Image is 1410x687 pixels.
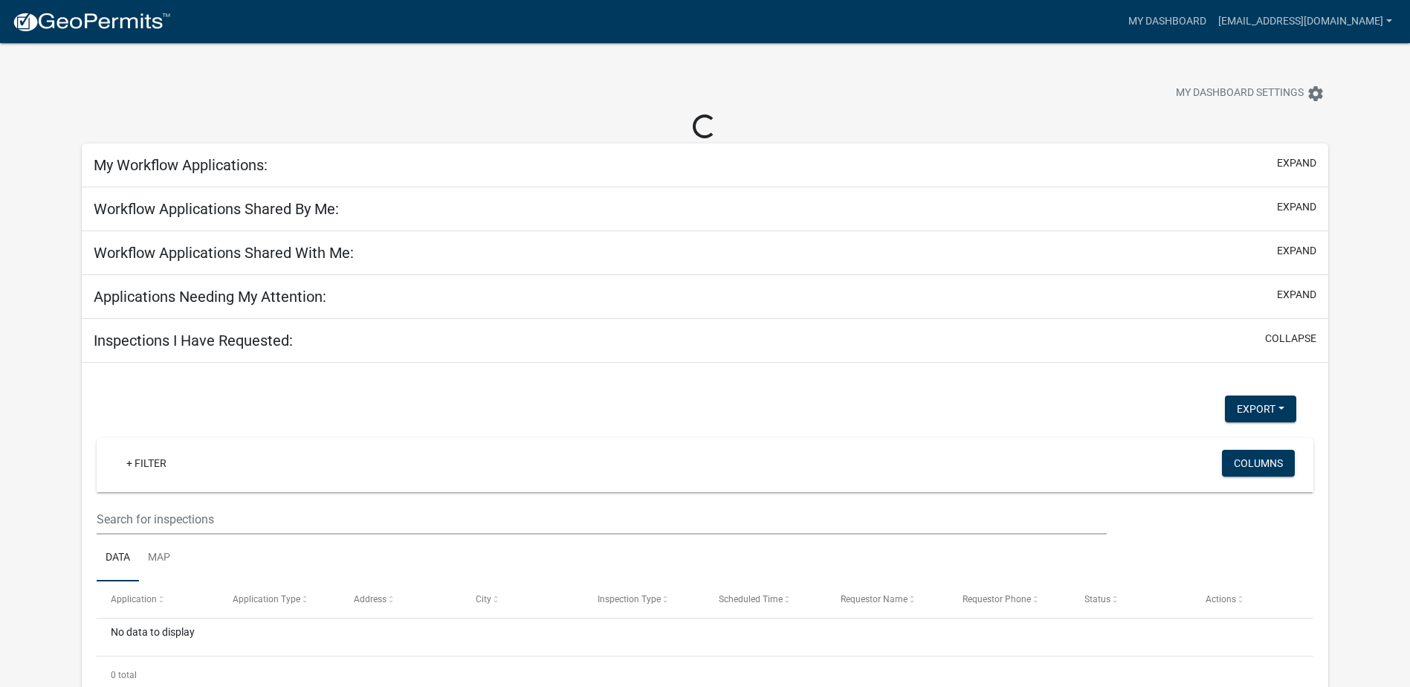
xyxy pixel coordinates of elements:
[97,581,219,617] datatable-header-cell: Application
[94,332,293,349] h5: Inspections I Have Requested:
[1164,79,1336,108] button: My Dashboard Settingssettings
[841,594,908,604] span: Requestor Name
[1265,331,1316,346] button: collapse
[719,594,783,604] span: Scheduled Time
[97,619,1313,656] div: No data to display
[476,594,491,604] span: City
[340,581,462,617] datatable-header-cell: Address
[94,156,268,174] h5: My Workflow Applications:
[1212,7,1398,36] a: [EMAIL_ADDRESS][DOMAIN_NAME]
[1084,594,1110,604] span: Status
[219,581,340,617] datatable-header-cell: Application Type
[1225,396,1296,422] button: Export
[94,244,354,262] h5: Workflow Applications Shared With Me:
[948,581,1070,617] datatable-header-cell: Requestor Phone
[114,450,178,477] a: + Filter
[1122,7,1212,36] a: My Dashboard
[1222,450,1295,477] button: Columns
[111,594,157,604] span: Application
[354,594,387,604] span: Address
[233,594,300,604] span: Application Type
[1307,85,1325,103] i: settings
[94,200,339,218] h5: Workflow Applications Shared By Me:
[1277,199,1316,215] button: expand
[94,288,326,306] h5: Applications Needing My Attention:
[462,581,583,617] datatable-header-cell: City
[139,535,179,582] a: Map
[1277,243,1316,259] button: expand
[97,504,1107,535] input: Search for inspections
[1191,581,1313,617] datatable-header-cell: Actions
[1206,594,1236,604] span: Actions
[97,535,139,582] a: Data
[1277,155,1316,171] button: expand
[583,581,705,617] datatable-header-cell: Inspection Type
[827,581,948,617] datatable-header-cell: Requestor Name
[705,581,827,617] datatable-header-cell: Scheduled Time
[1070,581,1191,617] datatable-header-cell: Status
[963,594,1031,604] span: Requestor Phone
[1277,287,1316,303] button: expand
[1176,85,1304,103] span: My Dashboard Settings
[598,594,661,604] span: Inspection Type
